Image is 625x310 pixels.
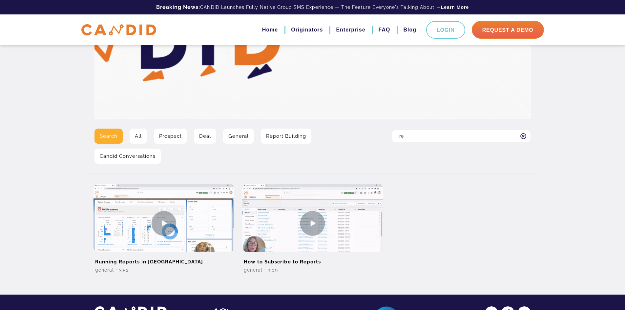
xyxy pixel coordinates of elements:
[81,24,156,36] img: CANDID APP
[94,184,234,263] img: Running Reports in CANDID Video
[94,252,234,267] h2: Running Reports in [GEOGRAPHIC_DATA]
[194,129,216,144] a: Deal
[262,24,278,35] a: Home
[441,4,469,10] a: Learn More
[336,24,365,35] a: Enterprise
[156,4,200,10] b: Breaking News:
[242,267,383,273] div: General • 3:09
[130,129,147,144] a: All
[223,129,254,144] a: General
[403,24,416,35] a: Blog
[472,21,544,39] a: Request A Demo
[261,129,311,144] a: Report Building
[291,24,323,35] a: Originators
[154,129,187,144] a: Prospect
[94,149,161,164] a: Candid Conversations
[242,252,383,267] h2: How to Subscribe to Reports
[379,24,390,35] a: FAQ
[94,267,234,273] div: General • 3:52
[426,21,465,39] a: Login
[242,184,383,263] img: How to Subscribe to Reports Video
